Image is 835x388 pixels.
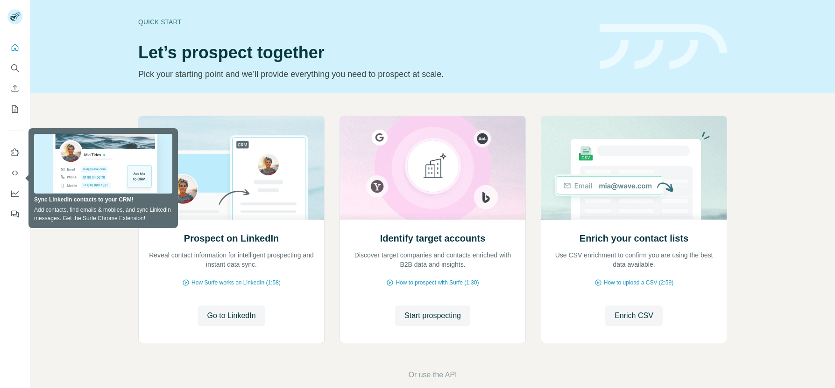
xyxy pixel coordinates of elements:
[600,24,727,69] img: banner
[138,43,588,62] h1: Let’s prospect together
[396,278,479,287] span: How to prospect with Surfe (1:30)
[580,232,688,245] h2: Enrich your contact lists
[380,232,486,245] h2: Identify target accounts
[148,250,315,269] p: Reveal contact information for intelligent prospecting and instant data sync.
[615,310,653,321] span: Enrich CSV
[184,232,279,245] h2: Prospect on LinkedIn
[404,310,461,321] span: Start prospecting
[138,116,325,220] img: Prospect on LinkedIn
[395,305,470,326] button: Start prospecting
[604,278,673,287] span: How to upload a CSV (2:59)
[7,60,22,76] button: Search
[7,39,22,56] button: Quick start
[207,310,255,321] span: Go to LinkedIn
[551,250,717,269] p: Use CSV enrichment to confirm you are using the best data available.
[138,17,588,27] div: Quick start
[138,68,588,81] p: Pick your starting point and we’ll provide everything you need to prospect at scale.
[7,101,22,118] button: My lists
[408,369,457,381] button: Or use the API
[198,305,265,326] button: Go to LinkedIn
[7,206,22,222] button: Feedback
[541,116,727,220] img: Enrich your contact lists
[7,144,22,161] button: Use Surfe on LinkedIn
[340,116,526,220] img: Identify target accounts
[7,165,22,181] button: Use Surfe API
[7,185,22,202] button: Dashboard
[191,278,281,287] span: How Surfe works on LinkedIn (1:58)
[7,80,22,97] button: Enrich CSV
[349,250,516,269] p: Discover target companies and contacts enriched with B2B data and insights.
[605,305,663,326] button: Enrich CSV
